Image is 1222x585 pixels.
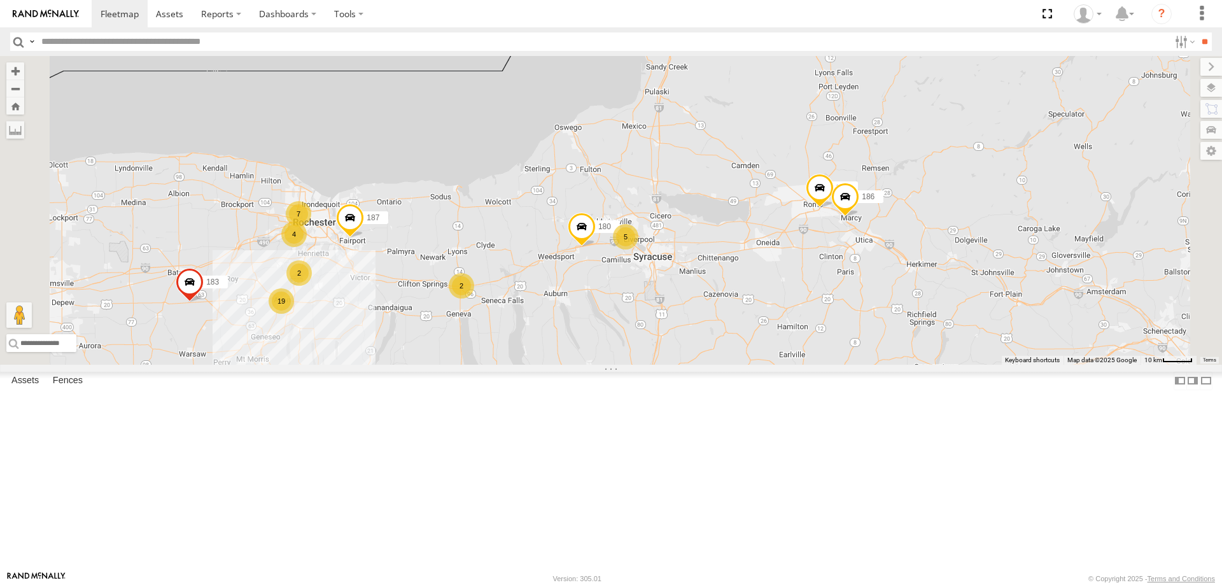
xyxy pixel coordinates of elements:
[367,213,379,222] span: 187
[613,224,638,250] div: 5
[1148,575,1215,582] a: Terms and Conditions
[449,273,474,299] div: 2
[1069,4,1106,24] div: David Steen
[1186,372,1199,390] label: Dock Summary Table to the Right
[5,372,45,390] label: Assets
[553,575,601,582] div: Version: 305.01
[13,10,79,18] img: rand-logo.svg
[269,288,294,314] div: 19
[1200,142,1222,160] label: Map Settings
[6,62,24,80] button: Zoom in
[598,222,611,231] span: 180
[1088,575,1215,582] div: © Copyright 2025 -
[1200,372,1212,390] label: Hide Summary Table
[1005,356,1060,365] button: Keyboard shortcuts
[46,372,89,390] label: Fences
[6,97,24,115] button: Zoom Home
[286,201,311,227] div: 7
[862,192,874,201] span: 186
[7,572,66,585] a: Visit our Website
[286,260,312,286] div: 2
[1067,356,1137,363] span: Map data ©2025 Google
[1174,372,1186,390] label: Dock Summary Table to the Left
[6,121,24,139] label: Measure
[1144,356,1162,363] span: 10 km
[206,278,219,286] span: 183
[6,302,32,328] button: Drag Pegman onto the map to open Street View
[6,80,24,97] button: Zoom out
[1141,356,1197,365] button: Map Scale: 10 km per 44 pixels
[281,222,307,247] div: 4
[1170,32,1197,51] label: Search Filter Options
[27,32,37,51] label: Search Query
[1151,4,1172,24] i: ?
[1203,358,1216,363] a: Terms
